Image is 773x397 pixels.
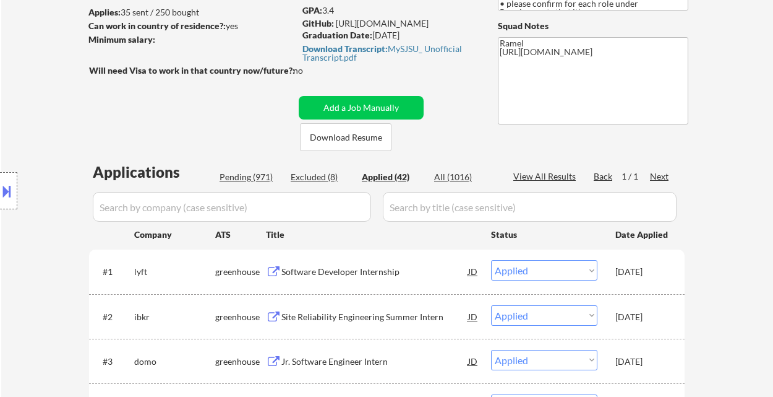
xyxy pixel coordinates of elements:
div: MySJSU_ Unofficial Transcript.pdf [302,45,474,62]
div: Squad Notes [498,20,688,32]
div: [DATE] [302,29,477,41]
div: Title [266,229,479,241]
input: Search by title (case sensitive) [383,192,677,222]
div: no [293,64,328,77]
div: ibkr [134,311,215,323]
strong: Applies: [88,7,121,17]
strong: GPA: [302,5,322,15]
div: Back [594,170,613,183]
div: Next [650,170,670,183]
div: #3 [103,356,124,368]
div: All (1016) [434,171,496,183]
input: Search by company (case sensitive) [93,192,371,222]
strong: Download Transcript: [302,43,388,54]
div: JD [467,260,479,282]
strong: Will need Visa to work in that country now/future?: [89,65,295,76]
div: Applied (42) [362,171,424,183]
div: 1 / 1 [621,170,650,183]
div: Site Reliability Engineering Summer Intern [281,311,468,323]
div: greenhouse [215,266,266,278]
div: #2 [103,311,124,323]
div: Software Developer Internship [281,266,468,278]
div: JD [467,350,479,372]
div: View All Results [513,170,579,183]
div: 3.4 [302,4,479,17]
div: [DATE] [615,266,670,278]
a: [URL][DOMAIN_NAME] [336,18,429,28]
div: Excluded (8) [291,171,352,183]
div: [DATE] [615,311,670,323]
button: Download Resume [300,123,391,151]
div: greenhouse [215,311,266,323]
strong: Can work in country of residence?: [88,20,226,31]
strong: Minimum salary: [88,34,155,45]
div: yes [88,20,291,32]
strong: GitHub: [302,18,334,28]
a: Download Transcript:MySJSU_ Unofficial Transcript.pdf [302,44,474,62]
button: Add a Job Manually [299,96,424,120]
div: Pending (971) [220,171,281,183]
div: ATS [215,229,266,241]
div: Date Applied [615,229,670,241]
div: JD [467,305,479,328]
div: domo [134,356,215,368]
div: greenhouse [215,356,266,368]
div: Status [491,223,597,245]
div: [DATE] [615,356,670,368]
strong: Graduation Date: [302,30,372,40]
div: 35 sent / 250 bought [88,6,294,19]
div: Jr. Software Engineer Intern [281,356,468,368]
